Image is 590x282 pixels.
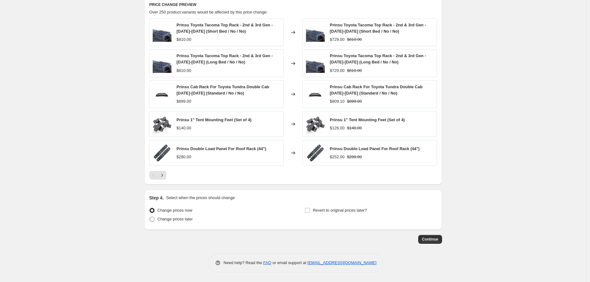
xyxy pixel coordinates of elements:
[306,144,325,162] img: prinsu-load-panel_4c2a23f1-2408-4d3e-9abb-821956f0653e_80x.jpg
[153,54,171,73] img: Prinsu-Toyota-Tacoma-Top-Rack---2nd-_-3rd-Gen---2005-2022_80x.jpg
[422,237,438,242] span: Continue
[176,125,191,131] div: $140.00
[176,98,191,105] div: $899.00
[176,154,191,160] div: $280.00
[306,115,325,133] img: 1inchMountingFeetCloseup_80x.jpg
[330,53,426,64] span: Prinsu Toyota Tacoma Top Rack - 2nd & 3rd Gen - [DATE]-[DATE] (Long Bed / No / No)
[176,84,269,95] span: Prinsu Cab Rack For Toyota Tundra Double Cab [DATE]-[DATE] (Standard / No / No)
[330,98,345,105] div: $809.10
[149,171,166,180] nav: Pagination
[176,36,191,43] div: $810.00
[313,208,367,213] span: Revert to original prices later?
[176,68,191,74] div: $810.00
[330,84,423,95] span: Prinsu Cab Rack For Toyota Tundra Double Cab [DATE]-[DATE] (Standard / No / No)
[330,154,345,160] div: $252.00
[176,146,266,151] span: Prinsu Double Load Panel For Roof Rack (44")
[153,144,171,162] img: prinsu-load-panel_4c2a23f1-2408-4d3e-9abb-821956f0653e_80x.jpg
[306,23,325,42] img: Prinsu-Toyota-Tacoma-Top-Rack---2nd-_-3rd-Gen---2005-2022_80x.jpg
[271,260,308,265] span: or email support at
[166,195,235,201] p: Select when the prices should change
[330,146,419,151] span: Prinsu Double Load Panel For Roof Rack (44")
[153,23,171,42] img: Prinsu-Toyota-Tacoma-Top-Rack---2nd-_-3rd-Gen---2005-2022_80x.jpg
[347,68,362,74] strike: $810.00
[263,260,271,265] a: FAQ
[224,260,263,265] span: Need help? Read the
[157,208,192,213] span: Change prices now
[330,36,345,43] div: $729.00
[149,10,268,14] span: Over 250 product variants would be affected by this price change:
[176,53,273,64] span: Prinsu Toyota Tacoma Top Rack - 2nd & 3rd Gen - [DATE]-[DATE] (Long Bed / No / No)
[308,260,377,265] a: [EMAIL_ADDRESS][DOMAIN_NAME]
[306,85,325,104] img: prinsu_toyota_tundra_double_cab_rack_2007-2018_80x.png
[347,154,362,160] strike: $280.00
[347,98,362,105] strike: $899.00
[306,54,325,73] img: Prinsu-Toyota-Tacoma-Top-Rack---2nd-_-3rd-Gen---2005-2022_80x.jpg
[153,115,171,133] img: 1inchMountingFeetCloseup_80x.jpg
[330,117,405,122] span: Prinsu 1" Tent Mounting Feet (Set of 4)
[176,23,273,34] span: Prinsu Toyota Tacoma Top Rack - 2nd & 3rd Gen - [DATE]-[DATE] (Short Bed / No / No)
[347,125,362,131] strike: $140.00
[418,235,442,244] button: Continue
[157,217,193,221] span: Change prices later
[149,195,164,201] h2: Step 4.
[330,125,345,131] div: $126.00
[347,36,362,43] strike: $810.00
[330,68,345,74] div: $729.00
[158,171,166,180] button: Next
[149,2,437,7] h6: PRICE CHANGE PREVIEW
[153,85,171,104] img: prinsu_toyota_tundra_double_cab_rack_2007-2018_80x.png
[330,23,426,34] span: Prinsu Toyota Tacoma Top Rack - 2nd & 3rd Gen - [DATE]-[DATE] (Short Bed / No / No)
[176,117,251,122] span: Prinsu 1" Tent Mounting Feet (Set of 4)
